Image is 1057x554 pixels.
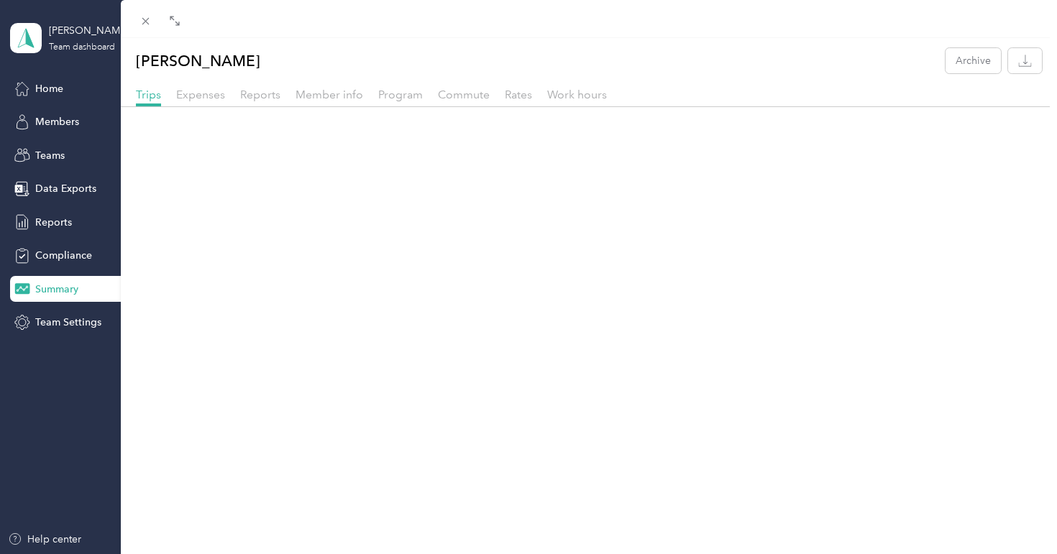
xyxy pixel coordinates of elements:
[438,88,490,101] span: Commute
[946,48,1001,73] button: Archive
[176,88,225,101] span: Expenses
[296,88,363,101] span: Member info
[136,48,260,73] p: [PERSON_NAME]
[547,88,607,101] span: Work hours
[378,88,423,101] span: Program
[136,88,161,101] span: Trips
[240,88,280,101] span: Reports
[976,474,1057,554] iframe: Everlance-gr Chat Button Frame
[505,88,532,101] span: Rates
